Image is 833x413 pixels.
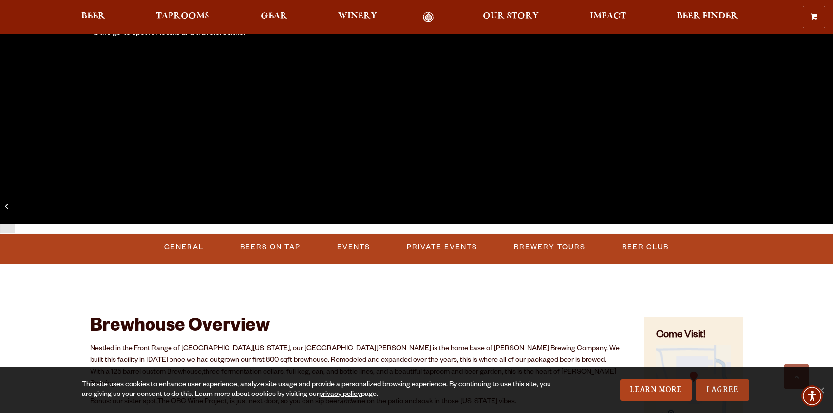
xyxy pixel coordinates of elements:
[590,12,626,20] span: Impact
[483,12,539,20] span: Our Story
[236,236,304,259] a: Beers on Tap
[670,12,744,23] a: Beer Finder
[510,236,589,259] a: Brewery Tours
[156,12,209,20] span: Taprooms
[677,12,738,20] span: Beer Finder
[403,236,481,259] a: Private Events
[150,12,216,23] a: Taprooms
[82,380,552,400] div: This site uses cookies to enhance user experience, analyze site usage and provide a personalized ...
[319,391,361,399] a: privacy policy
[801,385,823,407] div: Accessibility Menu
[81,12,105,20] span: Beer
[333,236,374,259] a: Events
[90,343,620,390] p: Nestled in the Front Range of [GEOGRAPHIC_DATA][US_STATE], our [GEOGRAPHIC_DATA][PERSON_NAME] is ...
[338,12,377,20] span: Winery
[261,12,287,20] span: Gear
[656,329,731,343] h4: Come Visit!
[618,236,673,259] a: Beer Club
[784,364,809,389] a: Scroll to top
[620,379,692,401] a: Learn More
[75,12,112,23] a: Beer
[476,12,545,23] a: Our Story
[696,379,749,401] a: I Agree
[332,12,383,23] a: Winery
[160,236,208,259] a: General
[410,12,446,23] a: Odell Home
[254,12,294,23] a: Gear
[584,12,632,23] a: Impact
[90,317,620,338] h2: Brewhouse Overview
